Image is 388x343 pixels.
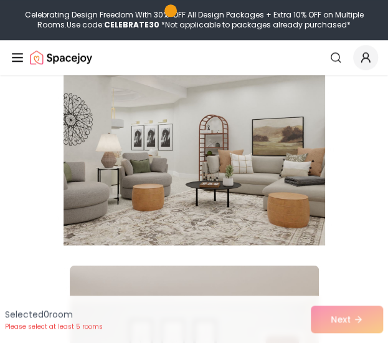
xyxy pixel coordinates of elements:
[67,19,159,30] span: Use code:
[159,19,351,30] span: *Not applicable to packages already purchased*
[10,40,378,75] nav: Global
[104,19,159,30] b: CELEBRATE30
[5,308,103,321] p: Selected 0 room
[5,10,383,30] div: Celebrating Design Freedom With 30% OFF All Design Packages + Extra 10% OFF on Multiple Rooms.
[64,41,325,250] img: Room room-2
[5,322,103,331] p: Please select at least 5 rooms
[30,45,92,70] img: Spacejoy Logo
[30,45,92,70] a: Spacejoy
